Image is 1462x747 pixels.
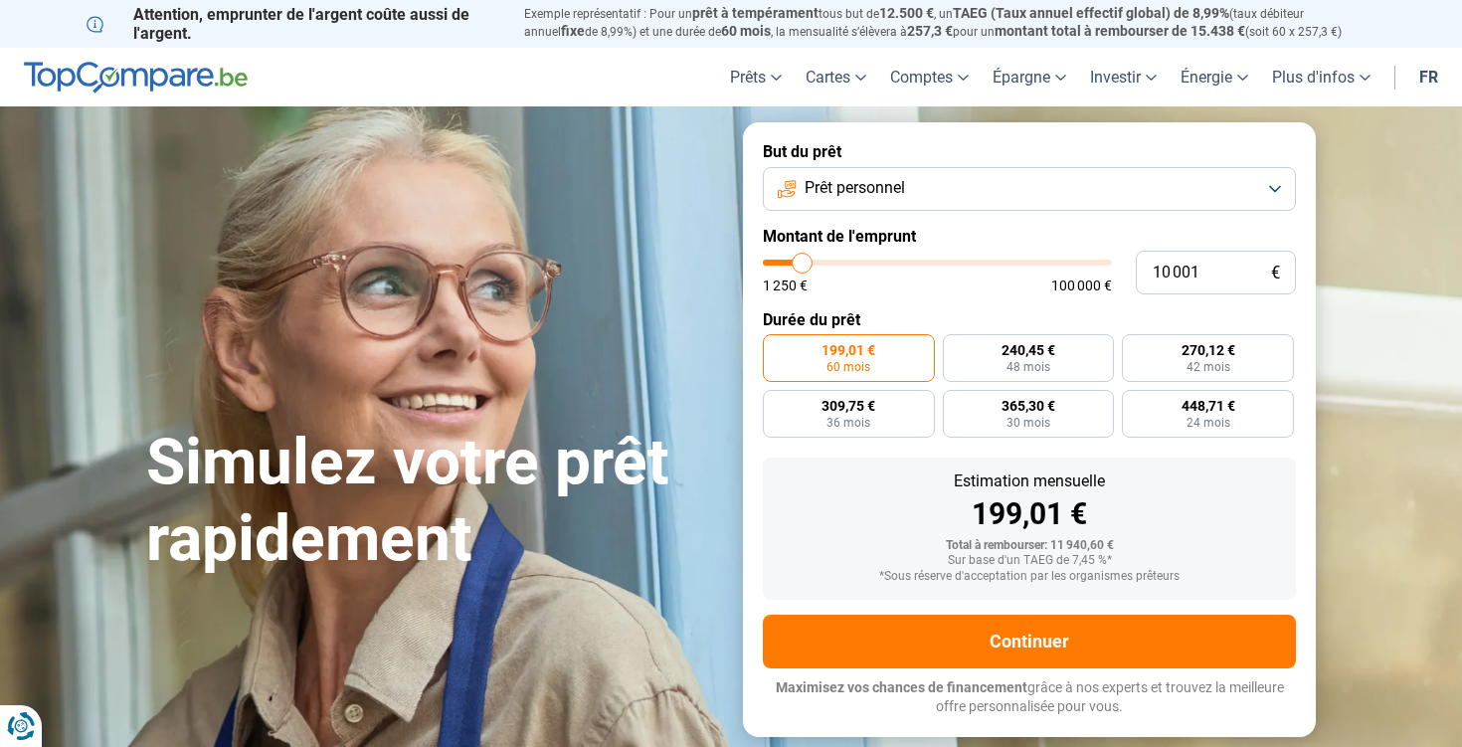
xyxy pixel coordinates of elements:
[779,473,1280,489] div: Estimation mensuelle
[878,48,981,106] a: Comptes
[1182,343,1235,357] span: 270,12 €
[995,23,1245,39] span: montant total à rembourser de 15.438 €
[779,499,1280,529] div: 199,01 €
[1078,48,1169,106] a: Investir
[1051,279,1112,292] span: 100 000 €
[1182,399,1235,413] span: 448,71 €
[718,48,794,106] a: Prêts
[721,23,771,39] span: 60 mois
[1002,343,1055,357] span: 240,45 €
[763,279,808,292] span: 1 250 €
[1006,417,1050,429] span: 30 mois
[763,678,1296,717] p: grâce à nos experts et trouvez la meilleure offre personnalisée pour vous.
[953,5,1229,21] span: TAEG (Taux annuel effectif global) de 8,99%
[776,679,1027,695] span: Maximisez vos chances de financement
[779,554,1280,568] div: Sur base d'un TAEG de 7,45 %*
[1187,417,1230,429] span: 24 mois
[822,343,875,357] span: 199,01 €
[1271,265,1280,281] span: €
[561,23,585,39] span: fixe
[1169,48,1260,106] a: Énergie
[826,361,870,373] span: 60 mois
[763,167,1296,211] button: Prêt personnel
[1006,361,1050,373] span: 48 mois
[1187,361,1230,373] span: 42 mois
[779,539,1280,553] div: Total à rembourser: 11 940,60 €
[763,310,1296,329] label: Durée du prêt
[1407,48,1450,106] a: fr
[24,62,248,93] img: TopCompare
[763,142,1296,161] label: But du prêt
[87,5,500,43] p: Attention, emprunter de l'argent coûte aussi de l'argent.
[794,48,878,106] a: Cartes
[981,48,1078,106] a: Épargne
[524,5,1375,41] p: Exemple représentatif : Pour un tous but de , un (taux débiteur annuel de 8,99%) et une durée de ...
[763,227,1296,246] label: Montant de l'emprunt
[1002,399,1055,413] span: 365,30 €
[826,417,870,429] span: 36 mois
[763,615,1296,668] button: Continuer
[879,5,934,21] span: 12.500 €
[907,23,953,39] span: 257,3 €
[805,177,905,199] span: Prêt personnel
[692,5,819,21] span: prêt à tempérament
[146,425,719,578] h1: Simulez votre prêt rapidement
[822,399,875,413] span: 309,75 €
[779,570,1280,584] div: *Sous réserve d'acceptation par les organismes prêteurs
[1260,48,1382,106] a: Plus d'infos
